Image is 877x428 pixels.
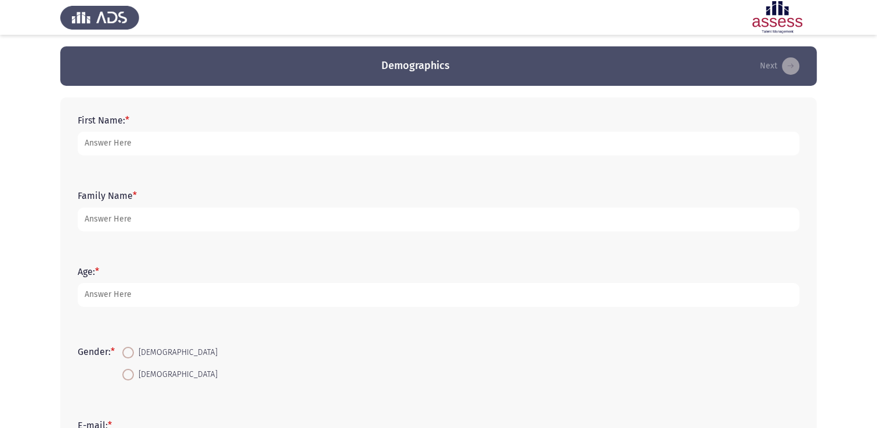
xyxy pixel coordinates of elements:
span: [DEMOGRAPHIC_DATA] [134,346,217,360]
label: Gender: [78,346,115,357]
label: Age: [78,266,99,277]
label: Family Name [78,190,137,201]
img: Assessment logo of ASSESS English Language Assessment (3 Module) (Ba - IB) [738,1,817,34]
input: add answer text [78,208,799,231]
button: load next page [756,57,803,75]
label: First Name: [78,115,129,126]
input: add answer text [78,132,799,155]
h3: Demographics [381,59,450,73]
img: Assess Talent Management logo [60,1,139,34]
input: add answer text [78,283,799,307]
span: [DEMOGRAPHIC_DATA] [134,368,217,382]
